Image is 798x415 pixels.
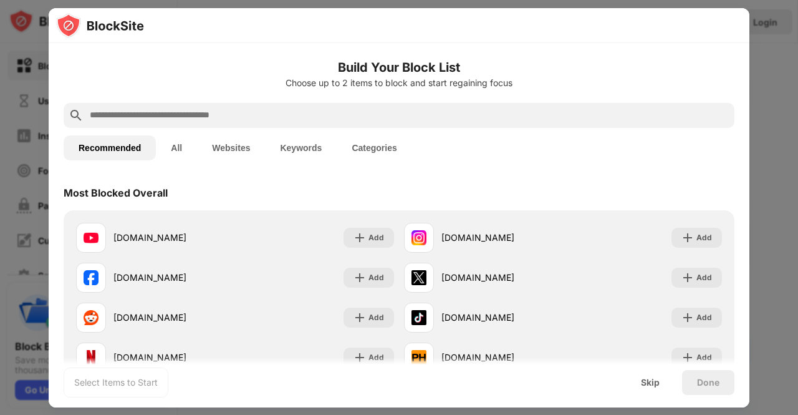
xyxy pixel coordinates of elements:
img: favicons [411,230,426,245]
div: [DOMAIN_NAME] [113,231,235,244]
div: Skip [641,378,660,388]
div: Add [696,271,712,284]
div: Add [696,351,712,364]
button: Websites [197,135,265,160]
div: Select Items to Start [74,376,158,389]
div: Most Blocked Overall [64,187,168,199]
img: search.svg [69,108,84,123]
button: All [156,135,197,160]
img: favicons [411,350,426,365]
div: [DOMAIN_NAME] [113,271,235,284]
div: Add [368,351,384,364]
img: favicons [84,230,99,245]
div: Add [368,232,384,244]
div: Done [697,378,719,388]
div: Add [696,311,712,324]
button: Keywords [265,135,337,160]
button: Categories [337,135,411,160]
img: favicons [84,350,99,365]
img: favicons [411,270,426,285]
div: [DOMAIN_NAME] [441,311,563,324]
img: logo-blocksite.svg [56,13,144,38]
img: favicons [84,310,99,325]
div: Add [696,232,712,244]
div: [DOMAIN_NAME] [113,351,235,364]
div: [DOMAIN_NAME] [441,351,563,364]
div: Choose up to 2 items to block and start regaining focus [64,78,734,88]
div: Add [368,311,384,324]
h6: Build Your Block List [64,58,734,77]
div: [DOMAIN_NAME] [113,311,235,324]
img: favicons [411,310,426,325]
div: [DOMAIN_NAME] [441,271,563,284]
div: [DOMAIN_NAME] [441,231,563,244]
img: favicons [84,270,99,285]
button: Recommended [64,135,156,160]
div: Add [368,271,384,284]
